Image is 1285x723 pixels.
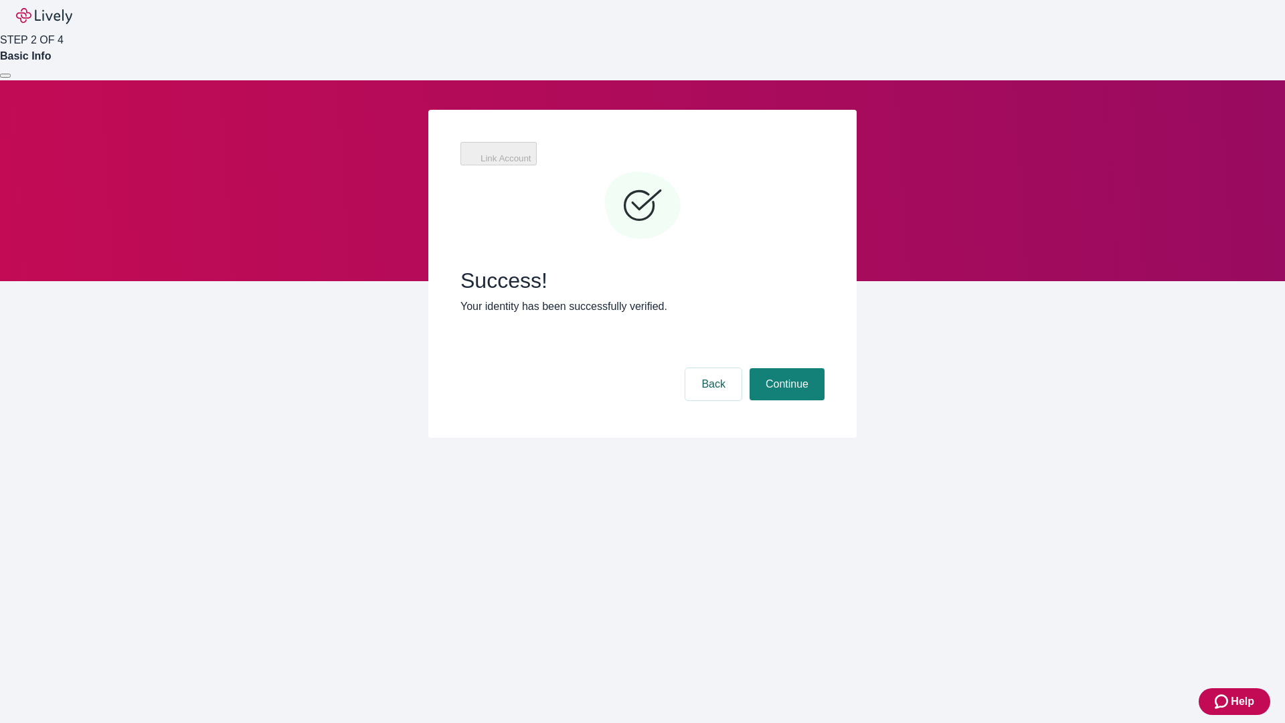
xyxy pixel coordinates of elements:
[1215,694,1231,710] svg: Zendesk support icon
[1199,688,1270,715] button: Zendesk support iconHelp
[750,368,825,400] button: Continue
[1231,694,1254,710] span: Help
[460,142,537,165] button: Link Account
[16,8,72,24] img: Lively
[602,166,683,246] svg: Checkmark icon
[460,299,825,315] p: Your identity has been successfully verified.
[685,368,742,400] button: Back
[460,268,825,293] span: Success!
